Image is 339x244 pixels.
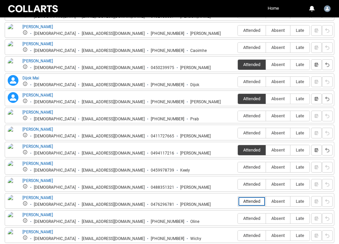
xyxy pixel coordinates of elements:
[266,62,290,67] span: Absent
[151,202,174,207] div: 0476296781
[82,151,145,156] div: [EMAIL_ADDRESS][DOMAIN_NAME]
[8,75,18,86] lightning-icon: Dijok Mai
[290,216,310,221] span: Late
[22,42,53,46] a: [PERSON_NAME]
[22,212,53,217] a: [PERSON_NAME]
[324,5,331,12] img: Faculty.mhewes
[22,144,53,149] a: [PERSON_NAME]
[180,65,211,70] div: [PERSON_NAME]
[82,48,145,53] div: [EMAIL_ADDRESS][DOMAIN_NAME]
[238,62,266,67] span: Attended
[266,130,290,135] span: Absent
[151,48,184,53] div: [PHONE_NUMBER]
[322,59,333,70] button: Reset
[190,236,201,241] div: Wichy
[266,147,290,152] span: Absent
[266,199,290,204] span: Absent
[322,162,333,173] button: Reset
[22,230,53,234] a: [PERSON_NAME]
[8,92,18,103] lightning-icon: Finn Lacey
[290,79,310,84] span: Late
[180,185,211,190] div: [PERSON_NAME]
[82,31,145,36] div: [EMAIL_ADDRESS][DOMAIN_NAME]
[22,24,53,29] a: [PERSON_NAME]
[238,147,266,152] span: Attended
[151,185,174,190] div: 0488351321
[8,58,18,73] img: Daniel Jones
[238,165,266,170] span: Attended
[190,117,199,122] div: Prab
[238,182,266,187] span: Attended
[238,28,266,33] span: Attended
[82,168,145,173] div: [EMAIL_ADDRESS][DOMAIN_NAME]
[266,233,290,238] span: Absent
[22,195,53,200] a: [PERSON_NAME]
[266,45,290,50] span: Absent
[290,45,310,50] span: Late
[151,236,184,241] div: [PHONE_NUMBER]
[34,134,76,139] div: [DEMOGRAPHIC_DATA]
[322,42,333,53] button: Reset
[322,76,333,87] button: Reset
[311,145,322,156] button: Notes
[238,130,266,135] span: Attended
[190,219,199,224] div: Oline
[34,31,76,36] div: [DEMOGRAPHIC_DATA]
[311,94,322,104] button: Notes
[290,233,310,238] span: Late
[311,59,322,70] button: Notes
[34,168,76,173] div: [DEMOGRAPHIC_DATA]
[190,100,221,105] div: [PERSON_NAME]
[322,3,332,13] button: User Profile Faculty.mhewes
[34,117,76,122] div: [DEMOGRAPHIC_DATA]
[322,230,333,241] button: Reset
[22,110,53,115] a: [PERSON_NAME]
[8,195,18,209] img: Michael Hammett
[190,82,199,87] div: Dijok
[22,161,53,166] a: [PERSON_NAME]
[190,31,221,36] div: [PERSON_NAME]
[180,134,211,139] div: [PERSON_NAME]
[290,147,310,152] span: Late
[290,62,310,67] span: Late
[151,82,184,87] div: [PHONE_NUMBER]
[34,48,76,53] div: [DEMOGRAPHIC_DATA]
[290,130,310,135] span: Late
[22,127,53,132] a: [PERSON_NAME]
[22,93,53,98] a: [PERSON_NAME]
[290,96,310,101] span: Late
[322,94,333,104] button: Reset
[238,79,266,84] span: Attended
[82,236,145,241] div: [EMAIL_ADDRESS][DOMAIN_NAME]
[266,96,290,101] span: Absent
[151,31,184,36] div: [PHONE_NUMBER]
[8,143,18,158] img: Jason Chang
[34,100,76,105] div: [DEMOGRAPHIC_DATA]
[180,202,211,207] div: [PERSON_NAME]
[322,145,333,156] button: Reset
[82,100,145,105] div: [EMAIL_ADDRESS][DOMAIN_NAME]
[82,219,145,224] div: [EMAIL_ADDRESS][DOMAIN_NAME]
[322,111,333,121] button: Reset
[34,65,76,70] div: [DEMOGRAPHIC_DATA]
[34,236,76,241] div: [DEMOGRAPHIC_DATA]
[290,182,310,187] span: Late
[238,113,266,118] span: Attended
[322,128,333,138] button: Reset
[34,185,76,190] div: [DEMOGRAPHIC_DATA]
[238,96,266,101] span: Attended
[151,151,174,156] div: 0494117216
[322,25,333,36] button: Reset
[8,109,18,124] img: Gurprabhjot Singh
[238,45,266,50] span: Attended
[82,134,145,139] div: [EMAIL_ADDRESS][DOMAIN_NAME]
[266,3,281,13] a: Home
[290,199,310,204] span: Late
[151,134,174,139] div: 0411727665
[8,41,18,56] img: Caoimhe Mahoney
[82,117,145,122] div: [EMAIL_ADDRESS][DOMAIN_NAME]
[266,216,290,221] span: Absent
[8,178,18,192] img: Matthew Walker
[180,168,190,173] div: Keely
[8,24,18,39] img: Alicia Coleman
